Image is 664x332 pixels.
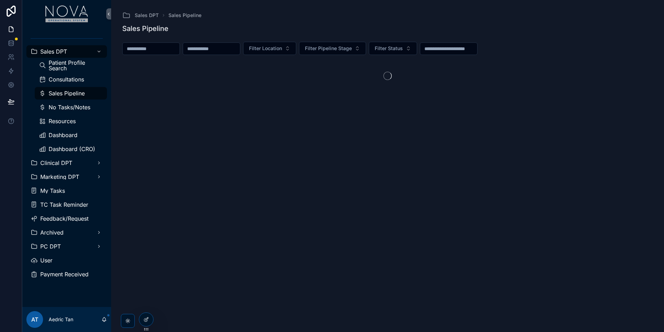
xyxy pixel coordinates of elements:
[40,216,89,221] span: Feedback/Request
[135,12,159,19] span: Sales DPT
[40,244,61,249] span: PC DPT
[26,198,107,211] a: TC Task Reminder
[49,316,73,323] p: Aedric Tan
[299,42,366,55] button: Select Button
[122,11,159,19] a: Sales DPT
[26,45,107,58] a: Sales DPT
[35,101,107,113] a: No Tasks/Notes
[375,45,403,52] span: Filter Status
[35,73,107,86] a: Consultations
[35,87,107,100] a: Sales Pipeline
[305,45,352,52] span: Filter Pipeline Stage
[49,118,76,124] span: Resources
[26,157,107,169] a: Clinical DPT
[49,90,85,96] span: Sales Pipeline
[40,202,88,207] span: TC Task Reminder
[35,143,107,155] a: Dashboard (CRO)
[26,184,107,197] a: My Tasks
[35,59,107,72] a: Patient Profile Search
[26,226,107,239] a: Archived
[243,42,296,55] button: Select Button
[31,315,38,324] span: AT
[369,42,417,55] button: Select Button
[40,49,67,54] span: Sales DPT
[40,188,65,193] span: My Tasks
[35,115,107,127] a: Resources
[45,6,88,22] img: App logo
[49,77,84,82] span: Consultations
[40,174,79,180] span: Marketing DPT
[49,60,100,71] span: Patient Profile Search
[26,268,107,280] a: Payment Received
[35,129,107,141] a: Dashboard
[26,240,107,253] a: PC DPT
[26,171,107,183] a: Marketing DPT
[40,271,89,277] span: Payment Received
[122,24,168,33] h1: Sales Pipeline
[40,160,72,166] span: Clinical DPT
[49,146,95,152] span: Dashboard (CRO)
[249,45,282,52] span: Filter Location
[40,230,64,235] span: Archived
[49,104,90,110] span: No Tasks/Notes
[168,12,201,19] a: Sales Pipeline
[26,212,107,225] a: Feedback/Request
[49,132,77,138] span: Dashboard
[40,258,52,263] span: User
[26,254,107,267] a: User
[22,28,111,290] div: scrollable content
